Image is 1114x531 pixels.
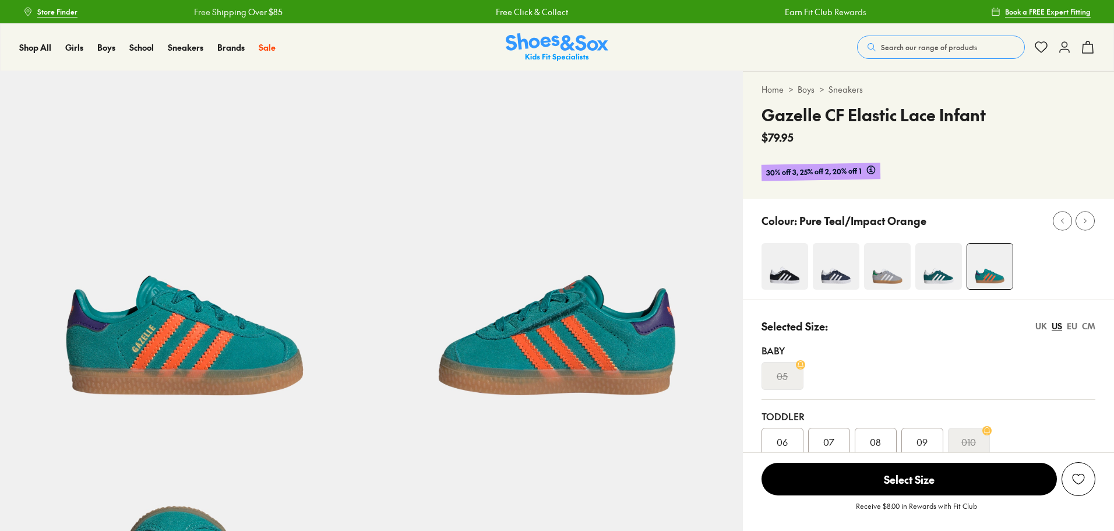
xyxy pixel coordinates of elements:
span: Brands [217,41,245,53]
a: Book a FREE Expert Fitting [991,1,1091,22]
a: Earn Fit Club Rewards [784,6,866,18]
span: Boys [97,41,115,53]
div: CM [1082,320,1095,332]
p: Colour: [762,213,797,228]
a: Shop All [19,41,51,54]
a: Free Click & Collect [495,6,567,18]
span: 06 [777,435,788,449]
a: Boys [97,41,115,54]
a: Boys [798,83,815,96]
a: Shoes & Sox [506,33,608,62]
span: 09 [916,435,928,449]
button: Add to Wishlist [1062,462,1095,496]
p: Receive $8.00 in Rewards with Fit Club [856,501,977,522]
a: Sneakers [829,83,863,96]
button: Select Size [762,462,1057,496]
a: Girls [65,41,83,54]
a: School [129,41,154,54]
a: Home [762,83,784,96]
span: 07 [823,435,834,449]
img: 4-548013_1 [967,244,1013,289]
span: 08 [870,435,881,449]
div: Toddler [762,409,1095,423]
img: 4-498493_1 [813,243,859,290]
img: 5-548014_1 [371,71,742,442]
span: Shop All [19,41,51,53]
span: 30% off 3, 25% off 2, 20% off 1 [766,165,861,178]
div: US [1052,320,1062,332]
div: > > [762,83,1095,96]
span: Search our range of products [881,42,977,52]
s: 010 [961,435,976,449]
img: SNS_Logo_Responsive.svg [506,33,608,62]
h4: Gazelle CF Elastic Lace Infant [762,103,986,127]
div: UK [1035,320,1047,332]
span: $79.95 [762,129,794,145]
a: Sneakers [168,41,203,54]
a: Sale [259,41,276,54]
img: 4-554034_1 [864,243,911,290]
span: Book a FREE Expert Fitting [1005,6,1091,17]
span: Sneakers [168,41,203,53]
img: 4-498488_1 [762,243,808,290]
img: 4-547284_1 [915,243,962,290]
span: School [129,41,154,53]
span: Sale [259,41,276,53]
p: Selected Size: [762,318,828,334]
button: Search our range of products [857,36,1025,59]
a: Free Shipping Over $85 [193,6,282,18]
span: Select Size [762,463,1057,495]
div: Baby [762,343,1095,357]
a: Brands [217,41,245,54]
a: Store Finder [23,1,77,22]
p: Pure Teal/Impact Orange [799,213,926,228]
s: 05 [777,369,788,383]
span: Girls [65,41,83,53]
span: Store Finder [37,6,77,17]
div: EU [1067,320,1077,332]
